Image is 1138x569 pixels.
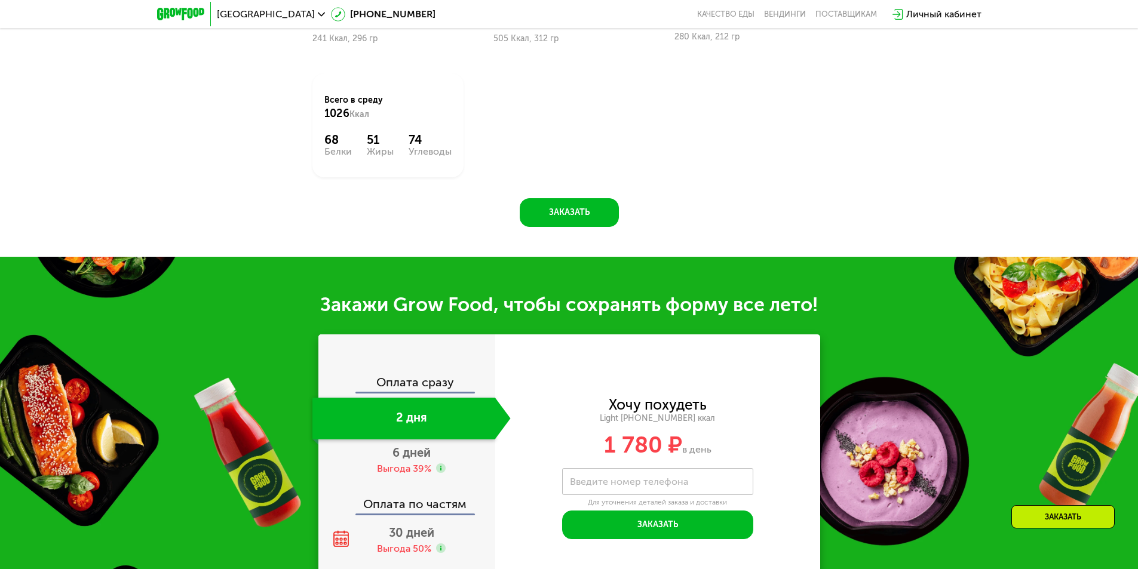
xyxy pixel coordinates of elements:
[392,445,431,460] span: 6 дней
[493,34,645,44] div: 505 Ккал, 312 гр
[609,398,707,411] div: Хочу похудеть
[764,10,806,19] a: Вендинги
[674,32,826,42] div: 280 Ккал, 212 гр
[377,542,431,555] div: Выгода 50%
[697,10,754,19] a: Качество еды
[367,133,394,147] div: 51
[604,431,682,459] span: 1 780 ₽
[682,444,711,455] span: в день
[906,7,981,21] div: Личный кабинет
[324,133,352,147] div: 68
[331,7,435,21] a: [PHONE_NUMBER]
[570,478,688,485] label: Введите номер телефона
[562,510,753,539] button: Заказать
[367,147,394,156] div: Жиры
[217,10,315,19] span: [GEOGRAPHIC_DATA]
[1011,505,1115,528] div: Заказать
[520,198,619,227] button: Заказать
[389,525,434,540] span: 30 дней
[349,109,369,119] span: Ккал
[495,413,820,424] div: Light [PHONE_NUMBER] ккал
[815,10,877,19] div: поставщикам
[562,498,753,508] div: Для уточнения деталей заказа и доставки
[377,462,431,475] div: Выгода 39%
[324,107,349,120] span: 1026
[409,147,452,156] div: Углеводы
[320,376,495,392] div: Оплата сразу
[409,133,452,147] div: 74
[324,147,352,156] div: Белки
[312,34,464,44] div: 241 Ккал, 296 гр
[320,486,495,513] div: Оплата по частям
[324,94,452,121] div: Всего в среду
